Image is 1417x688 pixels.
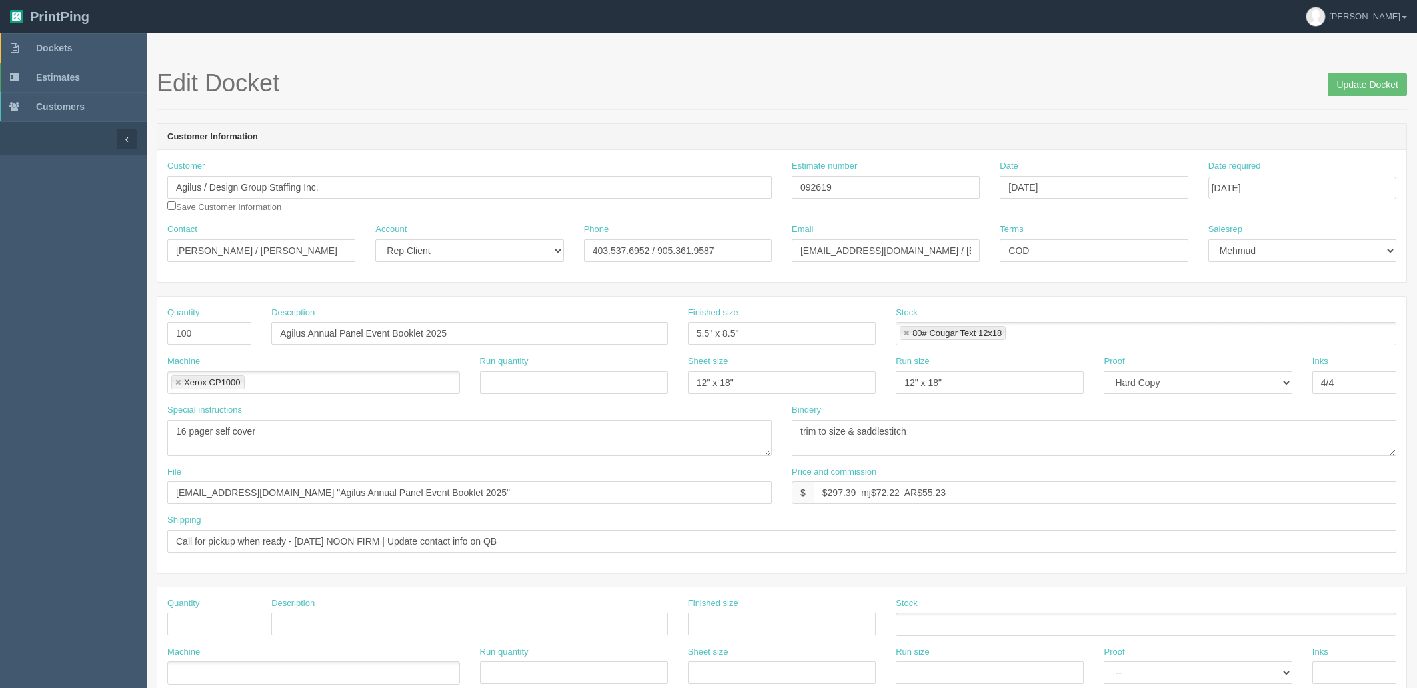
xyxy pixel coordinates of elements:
label: Inks [1312,646,1328,659]
label: Finished size [688,597,738,610]
label: Date required [1208,160,1261,173]
h1: Edit Docket [157,70,1407,97]
textarea: trim to size & saddlestitch [792,420,1396,456]
label: Salesrep [1208,223,1242,236]
label: Estimate number [792,160,857,173]
img: avatar_default-7531ab5dedf162e01f1e0bb0964e6a185e93c5c22dfe317fb01d7f8cd2b1632c.jpg [1306,7,1325,26]
label: Sheet size [688,355,728,368]
label: File [167,466,181,479]
label: Stock [896,307,918,319]
label: Shipping [167,514,201,527]
label: Run size [896,355,930,368]
label: Inks [1312,355,1328,368]
label: Description [271,597,315,610]
header: Customer Information [157,124,1406,151]
label: Customer [167,160,205,173]
label: Date [1000,160,1018,173]
span: Estimates [36,72,80,83]
label: Phone [584,223,609,236]
label: Description [271,307,315,319]
label: Proof [1104,355,1124,368]
img: logo-3e63b451c926e2ac314895c53de4908e5d424f24456219fb08d385ab2e579770.png [10,10,23,23]
label: Terms [1000,223,1023,236]
input: Update Docket [1328,73,1407,96]
label: Machine [167,355,200,368]
label: Stock [896,597,918,610]
label: Quantity [167,597,199,610]
label: Special instructions [167,404,242,417]
label: Proof [1104,646,1124,659]
div: Save Customer Information [167,160,772,213]
input: Enter customer name [167,176,772,199]
label: Machine [167,646,200,659]
span: Customers [36,101,85,112]
div: Xerox CP1000 [184,378,241,387]
span: Dockets [36,43,72,53]
div: $ [792,481,814,504]
label: Quantity [167,307,199,319]
label: Price and commission [792,466,876,479]
label: Contact [167,223,197,236]
label: Bindery [792,404,821,417]
label: Run size [896,646,930,659]
div: 80# Cougar Text 12x18 [912,329,1002,337]
label: Account [375,223,407,236]
label: Sheet size [688,646,728,659]
label: Email [792,223,814,236]
textarea: 16 pager self cover [167,420,772,456]
label: Run quantity [480,646,529,659]
label: Finished size [688,307,738,319]
label: Run quantity [480,355,529,368]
